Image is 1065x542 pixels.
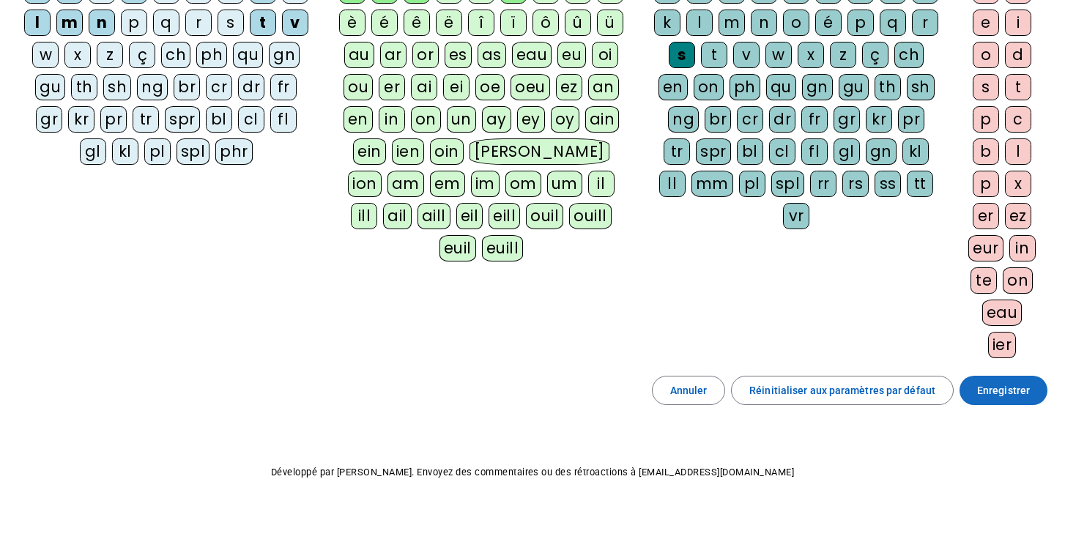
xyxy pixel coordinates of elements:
div: dr [769,106,795,133]
div: d [1005,42,1031,68]
div: eau [512,42,552,68]
span: Annuler [670,382,708,399]
div: ch [161,42,190,68]
div: oin [430,138,464,165]
div: om [505,171,541,197]
div: es [445,42,472,68]
div: ey [517,106,545,133]
div: ouill [569,203,611,229]
div: [PERSON_NAME] [470,138,609,165]
div: er [973,203,999,229]
div: w [32,42,59,68]
span: Réinitialiser aux paramètres par défaut [749,382,935,399]
div: t [1005,74,1031,100]
div: ou [344,74,373,100]
div: rr [810,171,836,197]
div: tr [133,106,159,133]
div: an [588,74,619,100]
div: pr [898,106,924,133]
div: gl [80,138,106,165]
div: r [185,10,212,36]
div: un [447,106,476,133]
div: as [478,42,506,68]
div: v [282,10,308,36]
span: Enregistrer [977,382,1030,399]
div: phr [215,138,253,165]
div: pl [739,171,765,197]
div: bl [206,106,232,133]
div: br [174,74,200,100]
div: fr [270,74,297,100]
div: ez [1005,203,1031,229]
div: é [371,10,398,36]
div: gr [36,106,62,133]
div: br [705,106,731,133]
div: spr [165,106,200,133]
div: on [411,106,441,133]
div: b [973,138,999,165]
div: ng [137,74,168,100]
div: eill [489,203,520,229]
div: fl [801,138,828,165]
div: fl [270,106,297,133]
div: é [815,10,842,36]
div: q [153,10,179,36]
div: bl [737,138,763,165]
div: cr [737,106,763,133]
div: euil [439,235,476,261]
div: pr [100,106,127,133]
div: in [379,106,405,133]
div: ï [500,10,527,36]
div: vr [783,203,809,229]
div: oy [551,106,579,133]
div: spl [771,171,805,197]
div: s [669,42,695,68]
div: ez [556,74,582,100]
div: gr [834,106,860,133]
button: Enregistrer [960,376,1047,405]
div: p [973,106,999,133]
div: ch [894,42,924,68]
div: euill [482,235,523,261]
div: ail [383,203,412,229]
div: ier [988,332,1017,358]
div: spr [696,138,731,165]
div: î [468,10,494,36]
div: o [973,42,999,68]
div: ê [404,10,430,36]
div: z [830,42,856,68]
div: l [686,10,713,36]
div: ph [196,42,227,68]
div: m [56,10,83,36]
div: gn [866,138,897,165]
div: em [430,171,465,197]
div: oeu [511,74,550,100]
div: gn [802,74,833,100]
div: eau [982,300,1023,326]
div: ai [411,74,437,100]
div: ss [875,171,901,197]
div: n [751,10,777,36]
div: eil [456,203,483,229]
div: im [471,171,500,197]
div: x [64,42,91,68]
div: i [1005,10,1031,36]
div: n [89,10,115,36]
div: mm [691,171,733,197]
div: cr [206,74,232,100]
div: v [733,42,760,68]
div: ill [351,203,377,229]
div: l [1005,138,1031,165]
div: fr [801,106,828,133]
p: Développé par [PERSON_NAME]. Envoyez des commentaires ou des rétroactions à [EMAIL_ADDRESS][DOMAI... [12,464,1053,481]
div: o [783,10,809,36]
div: q [880,10,906,36]
div: ei [443,74,470,100]
div: oe [475,74,505,100]
div: cl [769,138,795,165]
div: qu [766,74,796,100]
div: tt [907,171,933,197]
button: Annuler [652,376,726,405]
div: kl [112,138,138,165]
div: or [412,42,439,68]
